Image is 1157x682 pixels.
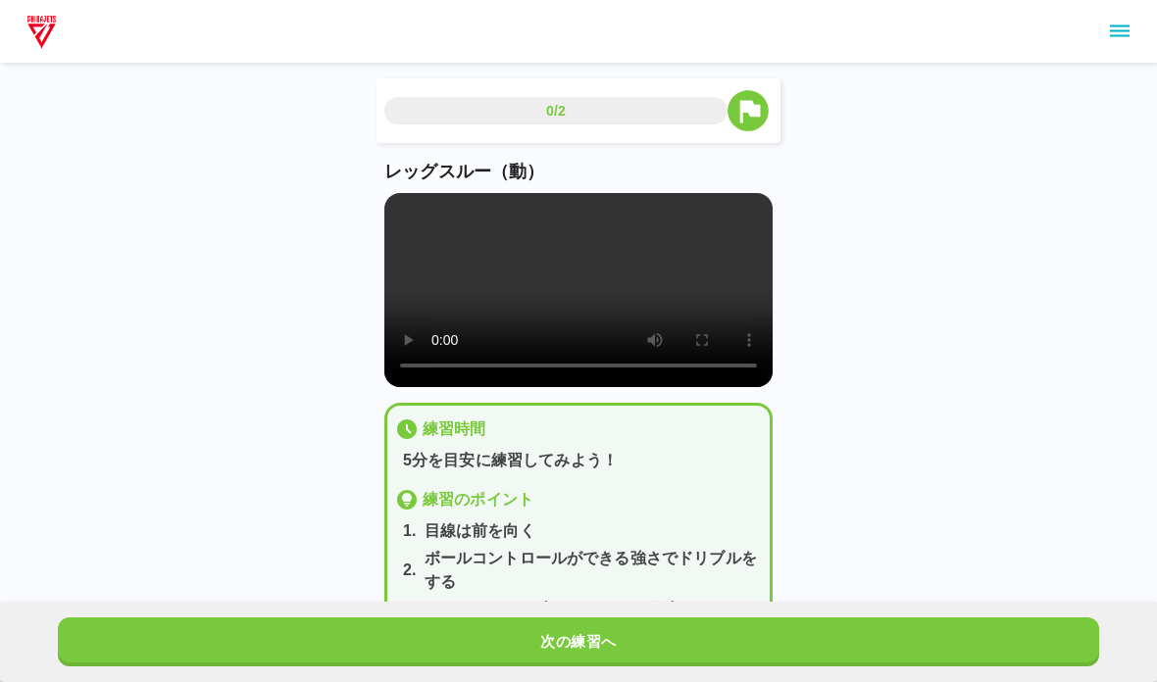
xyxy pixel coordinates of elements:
p: 1 . [403,519,417,543]
p: レッグスルー（動） [384,159,773,185]
p: 0/2 [546,101,566,121]
p: 2 . [403,559,417,582]
button: sidemenu [1103,15,1136,48]
p: 5分を目安に練習してみよう！ [403,449,762,472]
p: チェンジをする時にチェンジと同時にオフハンドをしてボールを守る [425,598,762,645]
button: 次の練習へ [58,617,1099,666]
p: ボールコントロールができる強さでドリブルをする [425,547,762,594]
p: 練習時間 [423,417,486,441]
img: dummy [24,12,60,51]
p: 目線は前を向く [425,519,535,543]
p: 練習のポイント [423,488,533,511]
